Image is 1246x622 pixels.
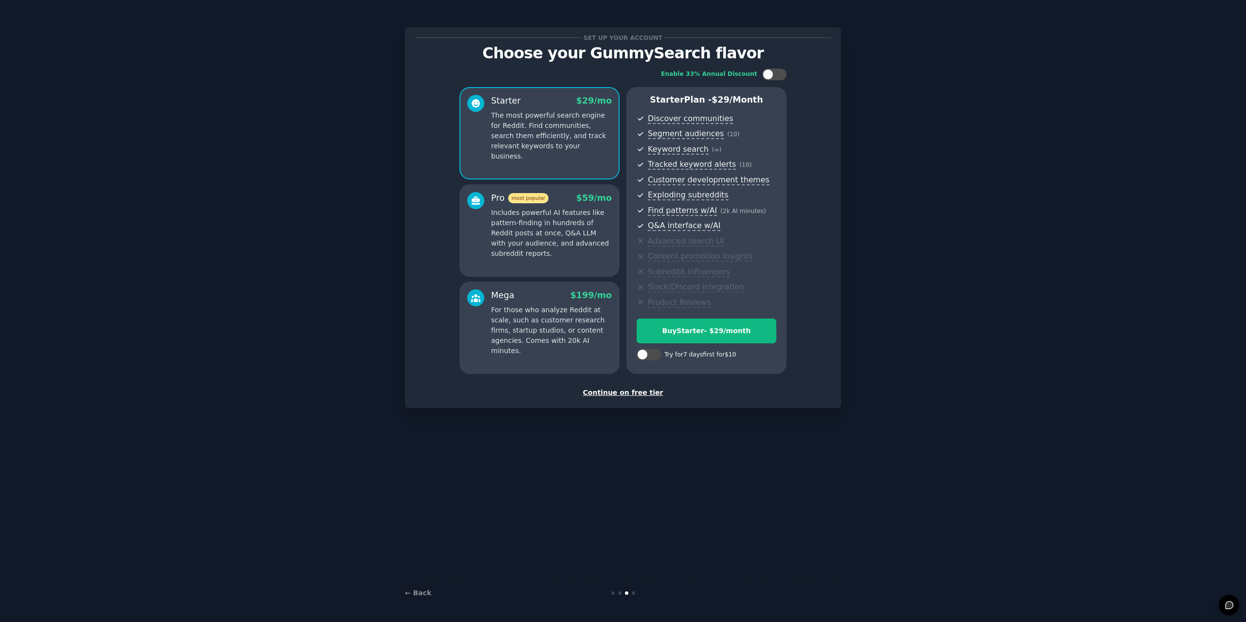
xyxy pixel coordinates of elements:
[648,114,733,124] span: Discover communities
[491,192,549,204] div: Pro
[637,326,776,336] div: Buy Starter - $ 29 /month
[720,208,766,214] span: ( 2k AI minutes )
[712,146,722,153] span: ( ∞ )
[648,236,724,247] span: Advanced search UI
[415,45,831,62] p: Choose your GummySearch flavor
[664,351,736,359] div: Try for 7 days first for $10
[739,161,751,168] span: ( 10 )
[415,388,831,398] div: Continue on free tier
[648,221,720,231] span: Q&A interface w/AI
[661,70,757,79] div: Enable 33% Annual Discount
[405,589,431,597] a: ← Back
[576,193,612,203] span: $ 59 /mo
[648,282,744,292] span: Slack/Discord integration
[508,193,549,203] span: most popular
[637,94,776,106] p: Starter Plan -
[491,305,612,356] p: For those who analyze Reddit at scale, such as customer research firms, startup studios, or conte...
[648,267,730,277] span: Subreddit influencers
[648,129,724,139] span: Segment audiences
[648,144,709,155] span: Keyword search
[576,96,612,106] span: $ 29 /mo
[648,251,752,262] span: Content promotion insights
[648,190,728,200] span: Exploding subreddits
[491,95,521,107] div: Starter
[727,131,739,138] span: ( 10 )
[570,290,612,300] span: $ 199 /mo
[491,208,612,259] p: Includes powerful AI features like pattern-finding in hundreds of Reddit posts at once, Q&A LLM w...
[712,95,763,105] span: $ 29 /month
[648,298,711,308] span: Product Reviews
[491,289,514,302] div: Mega
[648,160,736,170] span: Tracked keyword alerts
[648,175,770,185] span: Customer development themes
[637,319,776,343] button: BuyStarter- $29/month
[648,206,717,216] span: Find patterns w/AI
[582,33,664,43] span: Set up your account
[491,110,612,161] p: The most powerful search engine for Reddit. Find communities, search them efficiently, and track ...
